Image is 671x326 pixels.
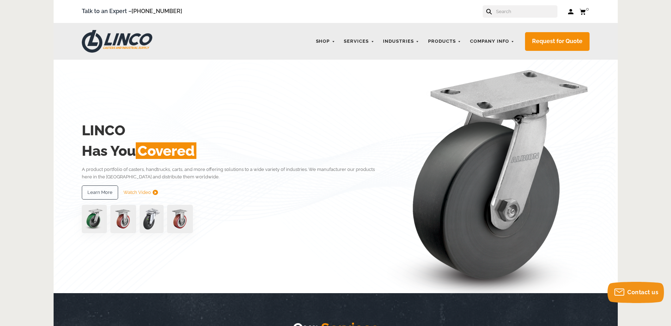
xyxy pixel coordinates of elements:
[425,35,465,48] a: Products
[167,205,193,233] img: capture-59611-removebg-preview-1.png
[312,35,339,48] a: Shop
[466,35,518,48] a: Company Info
[568,8,574,15] a: Log in
[132,8,182,14] a: [PHONE_NUMBER]
[579,7,590,16] a: 0
[82,205,107,233] img: pn3orx8a-94725-1-1-.png
[123,185,158,200] a: Watch Video
[82,7,182,16] span: Talk to an Expert –
[110,205,136,233] img: capture-59611-removebg-preview-1.png
[82,120,385,141] h2: LINCO
[82,30,152,53] img: LINCO CASTERS & INDUSTRIAL SUPPLY
[140,205,164,233] img: lvwpp200rst849959jpg-30522-removebg-preview-1.png
[495,5,557,18] input: Search
[387,60,590,293] img: linco_caster
[627,289,658,296] span: Contact us
[525,32,590,51] a: Request for Quote
[153,190,158,195] img: subtract.png
[82,166,385,181] p: A product portfolio of casters, handtrucks, carts, and more offering solutions to a wide variety ...
[608,282,664,303] button: Contact us
[340,35,378,48] a: Services
[379,35,423,48] a: Industries
[136,142,196,159] span: Covered
[586,6,589,12] span: 0
[82,141,385,161] h2: Has You
[82,185,118,200] a: Learn More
